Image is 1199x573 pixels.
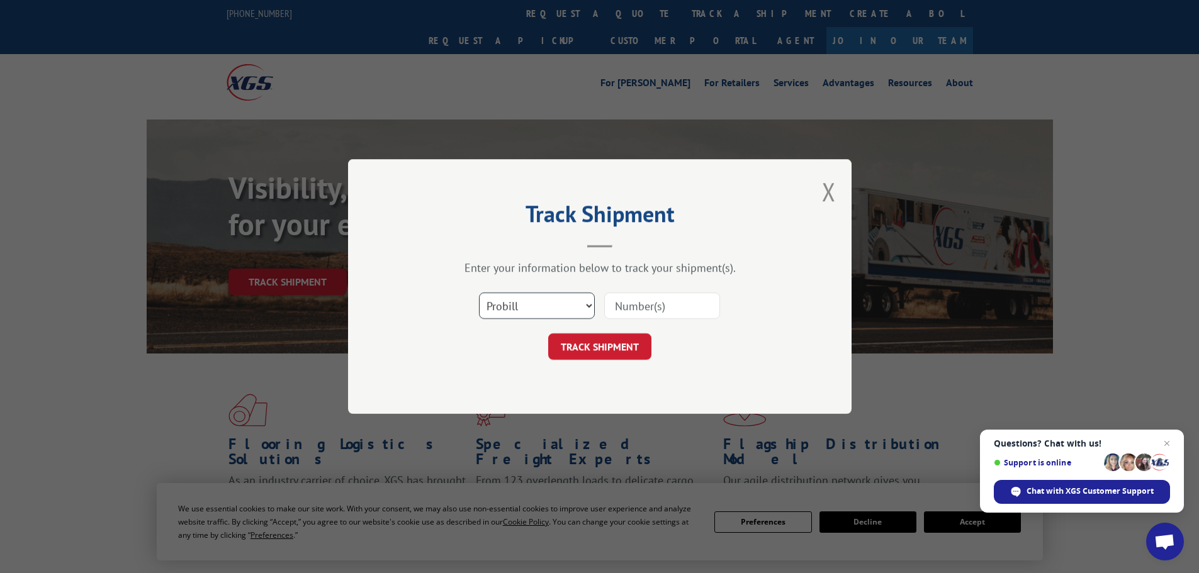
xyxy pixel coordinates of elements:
[1159,436,1174,451] span: Close chat
[548,333,651,360] button: TRACK SHIPMENT
[822,175,836,208] button: Close modal
[411,205,789,229] h2: Track Shipment
[1027,486,1154,497] span: Chat with XGS Customer Support
[411,260,789,275] div: Enter your information below to track your shipment(s).
[604,292,720,319] input: Number(s)
[994,458,1100,467] span: Support is online
[994,480,1170,504] div: Chat with XGS Customer Support
[994,438,1170,448] span: Questions? Chat with us!
[1146,523,1184,560] div: Open chat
